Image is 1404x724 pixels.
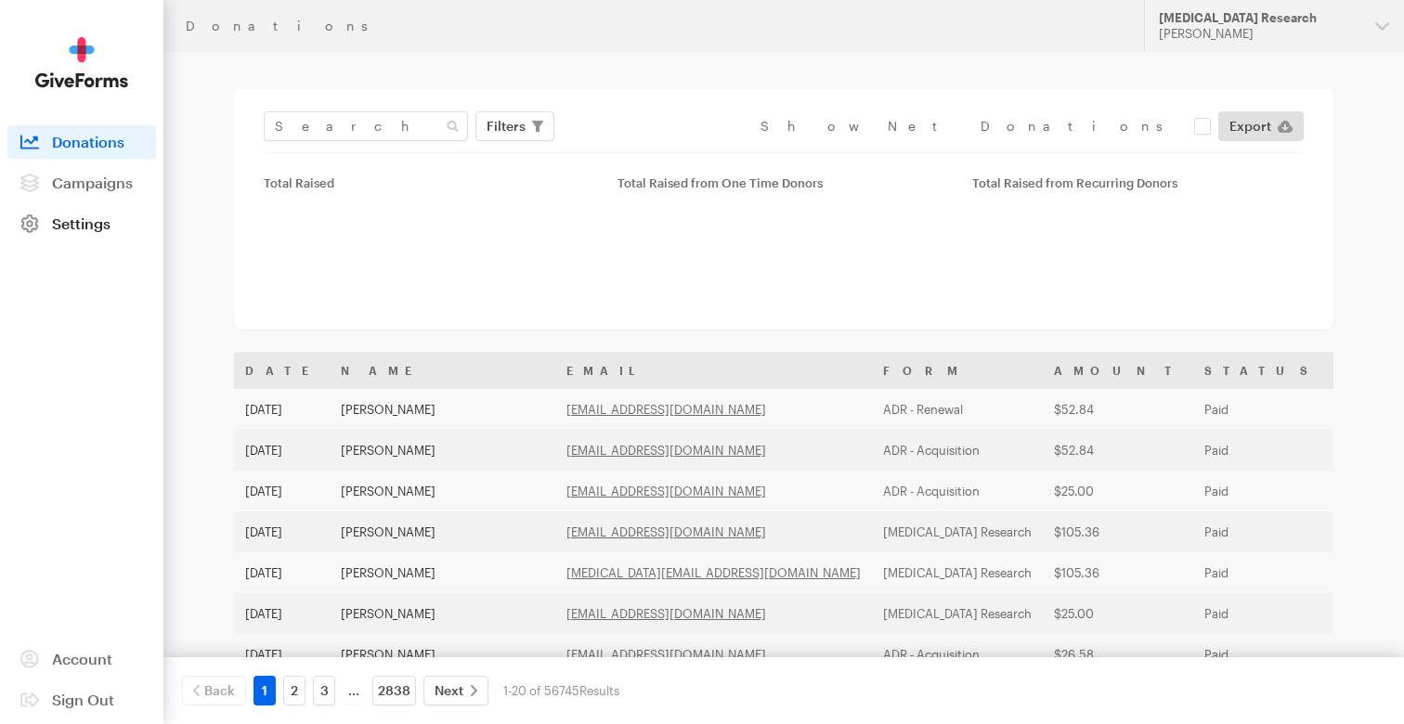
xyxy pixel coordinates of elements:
div: Total Raised from One Time Donors [617,175,949,190]
td: $26.58 [1043,634,1193,675]
th: Form [872,352,1043,389]
td: Paid [1193,593,1330,634]
td: Paid [1193,389,1330,430]
div: [MEDICAL_DATA] Research [1159,10,1360,26]
a: [EMAIL_ADDRESS][DOMAIN_NAME] [566,443,766,458]
div: Total Raised from Recurring Donors [972,175,1304,190]
th: Name [330,352,555,389]
button: Filters [475,111,554,141]
td: [DATE] [234,593,330,634]
th: Email [555,352,872,389]
a: Export [1218,111,1304,141]
td: [DATE] [234,430,330,471]
td: Paid [1193,552,1330,593]
a: Donations [7,125,156,159]
td: [PERSON_NAME] [330,593,555,634]
td: [PERSON_NAME] [330,511,555,552]
td: [MEDICAL_DATA] Research [872,511,1043,552]
th: Amount [1043,352,1193,389]
td: Paid [1193,430,1330,471]
td: [DATE] [234,389,330,430]
td: [MEDICAL_DATA] Research [872,593,1043,634]
th: Status [1193,352,1330,389]
td: $105.36 [1043,511,1193,552]
td: [PERSON_NAME] [330,634,555,675]
td: $25.00 [1043,471,1193,511]
td: $52.84 [1043,389,1193,430]
a: [EMAIL_ADDRESS][DOMAIN_NAME] [566,647,766,662]
a: [EMAIL_ADDRESS][DOMAIN_NAME] [566,524,766,539]
td: $25.00 [1043,593,1193,634]
td: [PERSON_NAME] [330,552,555,593]
td: [DATE] [234,552,330,593]
a: [EMAIL_ADDRESS][DOMAIN_NAME] [566,606,766,621]
div: [PERSON_NAME] [1159,26,1360,42]
td: [PERSON_NAME] [330,471,555,511]
span: Next [435,679,463,702]
td: ADR - Acquisition [872,634,1043,675]
a: [MEDICAL_DATA][EMAIL_ADDRESS][DOMAIN_NAME] [566,565,861,580]
td: ADR - Acquisition [872,471,1043,511]
td: ADR - Renewal [872,389,1043,430]
span: Settings [52,214,110,232]
a: 2 [283,676,305,705]
a: Campaigns [7,166,156,200]
td: [DATE] [234,471,330,511]
a: 3 [313,676,335,705]
span: Filters [487,115,526,137]
input: Search Name & Email [264,111,468,141]
a: Sign Out [7,683,156,717]
td: Paid [1193,511,1330,552]
td: Paid [1193,471,1330,511]
a: Next [423,676,488,705]
td: ADR - Acquisition [872,430,1043,471]
td: [DATE] [234,511,330,552]
th: Date [234,352,330,389]
span: Results [579,683,619,698]
td: [MEDICAL_DATA] Research [872,552,1043,593]
td: [PERSON_NAME] [330,430,555,471]
span: Campaigns [52,174,133,191]
div: Total Raised [264,175,595,190]
span: Donations [52,133,124,150]
a: 2838 [372,676,416,705]
div: 1-20 of 56745 [503,676,619,705]
img: GiveForms [35,37,128,88]
td: $52.84 [1043,430,1193,471]
a: [EMAIL_ADDRESS][DOMAIN_NAME] [566,402,766,417]
a: Settings [7,207,156,240]
span: Export [1229,115,1271,137]
span: Sign Out [52,691,114,708]
a: Account [7,642,156,676]
td: $105.36 [1043,552,1193,593]
td: [PERSON_NAME] [330,389,555,430]
span: Account [52,650,112,667]
td: Paid [1193,634,1330,675]
a: [EMAIL_ADDRESS][DOMAIN_NAME] [566,484,766,498]
td: [DATE] [234,634,330,675]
